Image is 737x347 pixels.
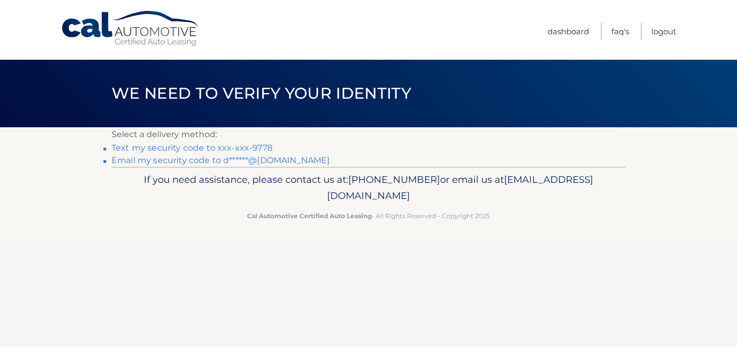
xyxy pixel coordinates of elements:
[112,155,330,165] a: Email my security code to d******@[DOMAIN_NAME]
[112,143,272,153] a: Text my security code to xxx-xxx-9778
[247,212,372,220] strong: Cal Automotive Certified Auto Leasing
[651,23,676,40] a: Logout
[118,210,619,221] p: - All Rights Reserved - Copyright 2025
[112,84,411,103] span: We need to verify your identity
[348,173,440,185] span: [PHONE_NUMBER]
[61,10,201,47] a: Cal Automotive
[112,127,625,142] p: Select a delivery method:
[548,23,589,40] a: Dashboard
[611,23,629,40] a: FAQ's
[118,171,619,205] p: If you need assistance, please contact us at: or email us at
